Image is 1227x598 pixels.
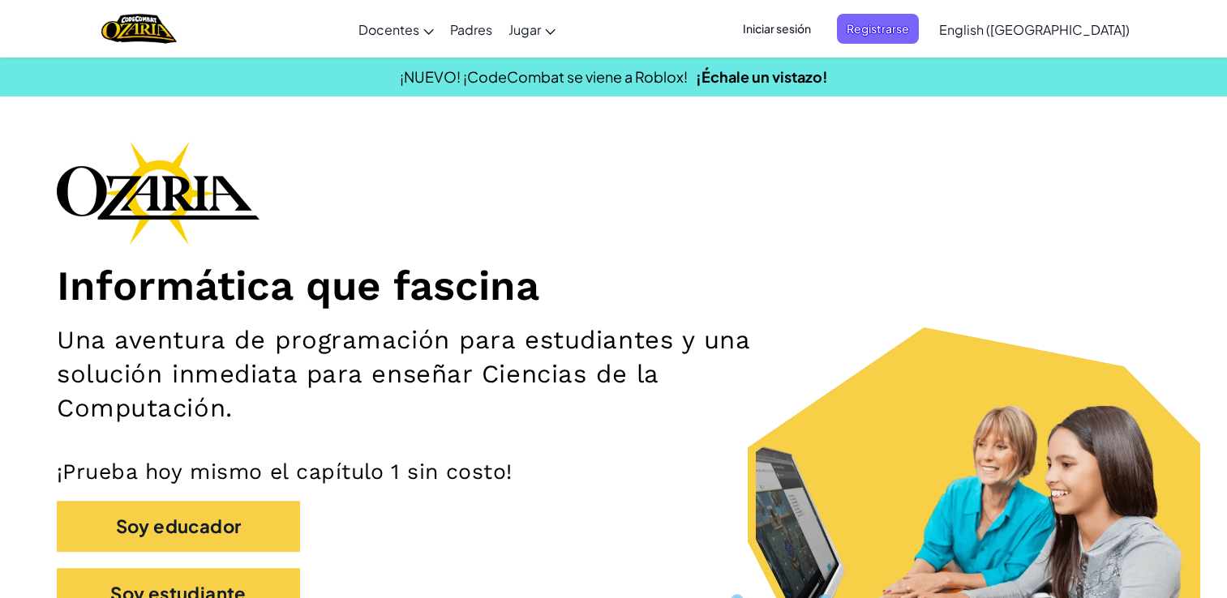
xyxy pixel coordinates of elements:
span: English ([GEOGRAPHIC_DATA]) [939,21,1130,38]
h1: Informática que fascina [57,261,1170,311]
button: Registrarse [837,14,919,44]
a: ¡Échale un vistazo! [696,67,828,86]
span: Docentes [358,21,419,38]
a: Logotipo de Ozaria by CodeCombat [101,12,177,45]
a: English ([GEOGRAPHIC_DATA]) [931,7,1138,51]
button: Iniciar sesión [733,14,821,44]
h2: Una aventura de programación para estudiantes y una solución inmediata para enseñar Ciencias de l... [57,323,803,425]
a: Padres [442,7,500,51]
button: Soy educador [57,501,300,552]
span: ¡NUEVO! ¡CodeCombat se viene a Roblox! [400,67,688,86]
a: Jugar [500,7,564,51]
a: Docentes [350,7,442,51]
img: Hogar [101,12,177,45]
img: Logotipo de la marca Ozaria [57,141,260,245]
p: ¡Prueba hoy mismo el capítulo 1 sin costo! [57,458,1170,485]
span: Jugar [508,21,541,38]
